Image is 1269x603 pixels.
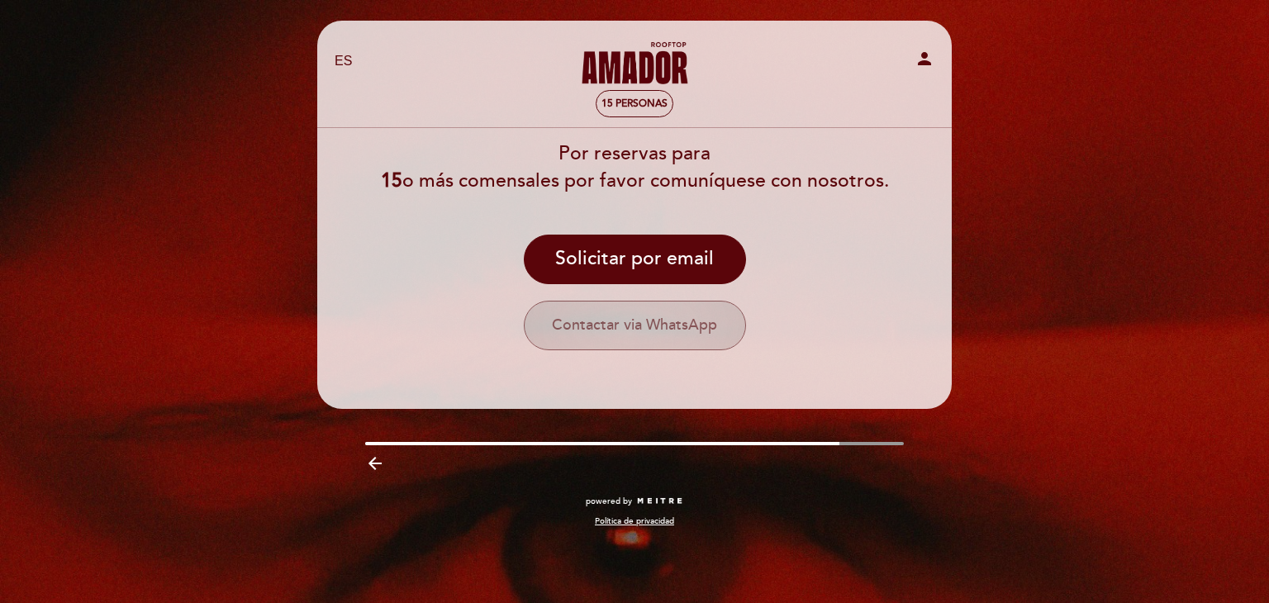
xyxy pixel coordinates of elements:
[586,496,683,507] a: powered by
[381,169,402,192] b: 15
[316,140,953,195] div: Por reservas para o más comensales por favor comuníquese con nosotros.
[915,49,934,69] i: person
[595,515,674,527] a: Política de privacidad
[586,496,632,507] span: powered by
[365,453,385,473] i: arrow_backward
[915,49,934,74] button: person
[524,235,746,284] button: Solicitar por email
[531,39,738,84] a: [PERSON_NAME] Rooftop
[524,301,746,350] button: Contactar via WhatsApp
[636,497,683,506] img: MEITRE
[601,97,668,110] span: 15 personas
